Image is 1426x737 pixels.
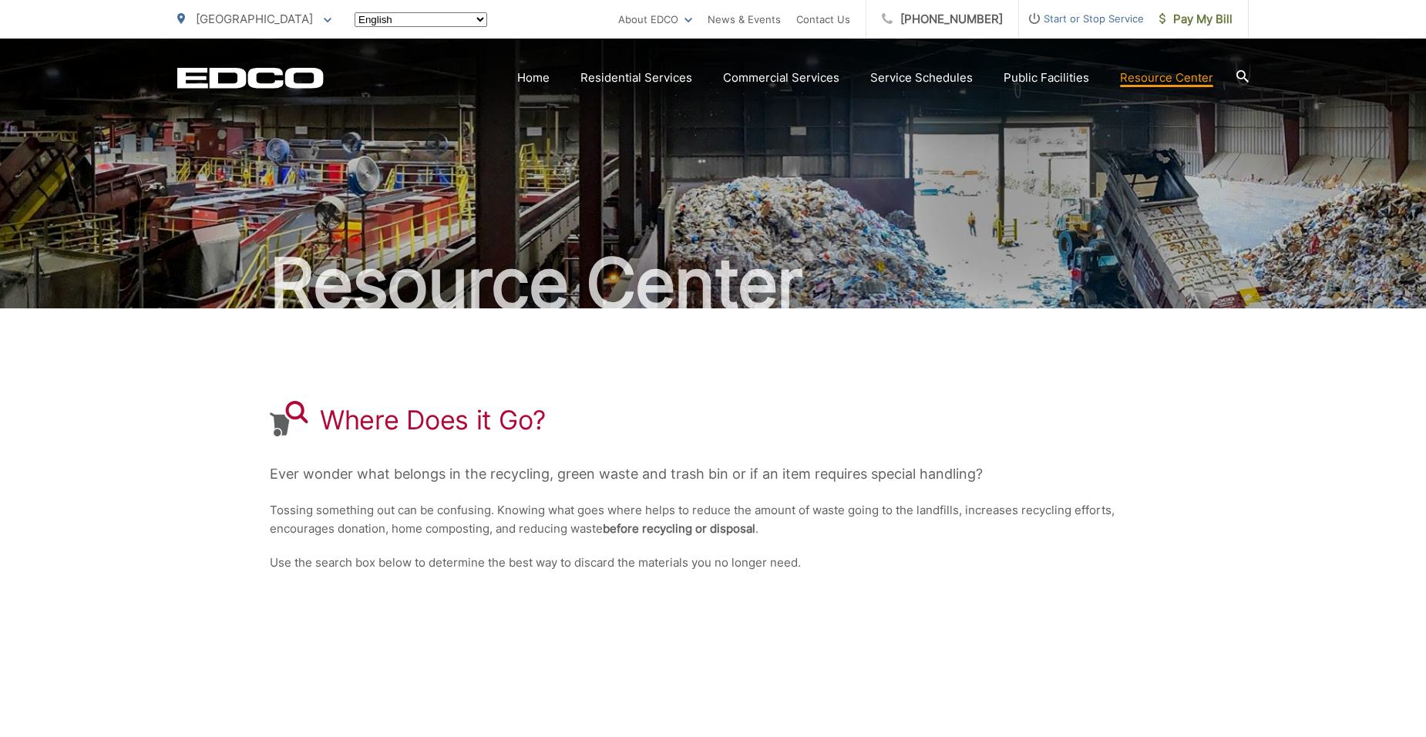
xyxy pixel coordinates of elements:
[708,10,781,29] a: News & Events
[177,67,324,89] a: EDCD logo. Return to the homepage.
[177,245,1249,322] h2: Resource Center
[320,405,546,436] h1: Where Does it Go?
[270,463,1156,486] p: Ever wonder what belongs in the recycling, green waste and trash bin or if an item requires speci...
[196,12,313,26] span: [GEOGRAPHIC_DATA]
[1004,69,1089,87] a: Public Facilities
[870,69,973,87] a: Service Schedules
[796,10,850,29] a: Contact Us
[723,69,839,87] a: Commercial Services
[603,521,755,536] strong: before recycling or disposal
[270,554,1156,572] p: Use the search box below to determine the best way to discard the materials you no longer need.
[517,69,550,87] a: Home
[618,10,692,29] a: About EDCO
[1120,69,1213,87] a: Resource Center
[580,69,692,87] a: Residential Services
[355,12,487,27] select: Select a language
[1159,10,1233,29] span: Pay My Bill
[270,501,1156,538] p: Tossing something out can be confusing. Knowing what goes where helps to reduce the amount of was...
